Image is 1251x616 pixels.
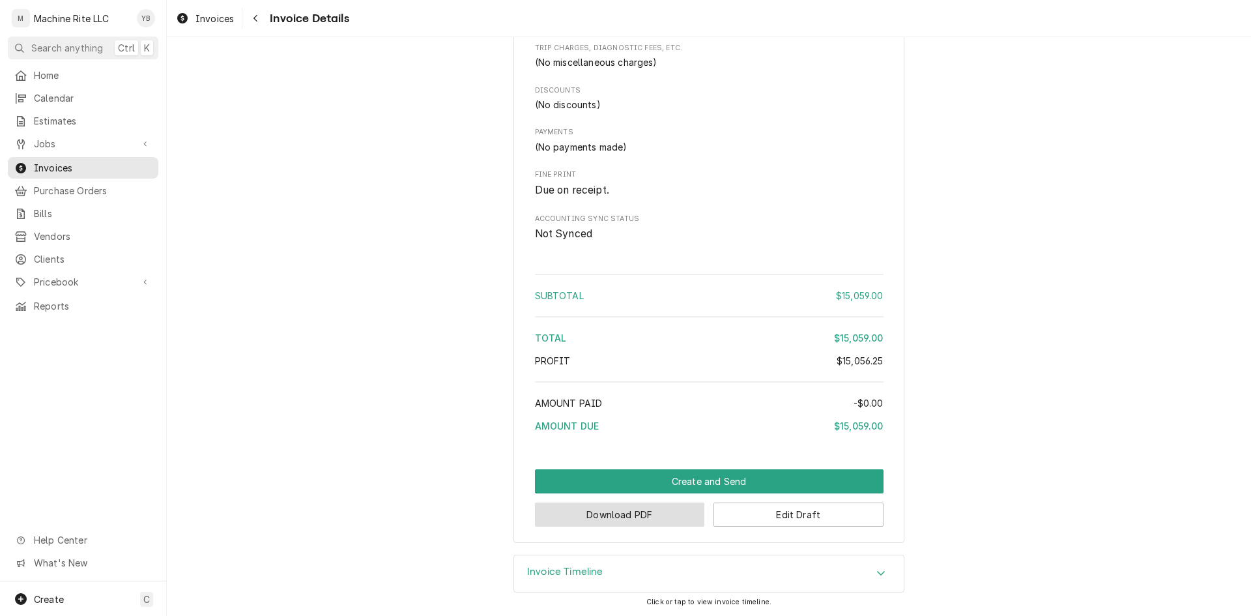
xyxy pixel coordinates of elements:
[535,269,884,442] div: Amount Summary
[34,299,152,313] span: Reports
[535,289,884,302] div: Subtotal
[535,354,884,368] div: Profit
[535,290,584,301] span: Subtotal
[34,68,152,82] span: Home
[535,227,593,240] span: Not Synced
[8,87,158,109] a: Calendar
[34,556,151,570] span: What's New
[535,85,884,96] span: Discounts
[834,419,884,433] div: $15,059.00
[34,184,152,198] span: Purchase Orders
[535,226,884,242] span: Accounting Sync Status
[34,114,152,128] span: Estimates
[535,503,705,527] button: Download PDF
[535,55,884,69] div: Trip Charges, Diagnostic Fees, etc. List
[8,552,158,574] a: Go to What's New
[527,566,603,578] h3: Invoice Timeline
[837,354,884,368] div: $15,056.25
[8,529,158,551] a: Go to Help Center
[646,598,771,606] span: Click or tap to view invoice timeline.
[535,355,571,366] span: Profit
[171,8,239,29] a: Invoices
[535,469,884,493] button: Create and Send
[535,169,884,198] div: Fine Print
[8,248,158,270] a: Clients
[34,91,152,105] span: Calendar
[535,332,567,344] span: Total
[535,214,884,224] span: Accounting Sync Status
[535,98,884,111] div: Discounts List
[8,226,158,247] a: Vendors
[535,469,884,527] div: Button Group
[535,43,884,53] span: Trip Charges, Diagnostic Fees, etc.
[513,555,904,593] div: Invoice Timeline
[118,41,135,55] span: Ctrl
[535,469,884,493] div: Button Group Row
[34,275,132,289] span: Pricebook
[535,420,599,432] span: Amount Due
[535,493,884,527] div: Button Group Row
[535,331,884,345] div: Total
[34,533,151,547] span: Help Center
[535,85,884,111] div: Discounts
[535,43,884,69] div: Trip Charges, Diagnostic Fees, etc.
[535,127,884,138] label: Payments
[8,180,158,201] a: Purchase Orders
[266,10,349,27] span: Invoice Details
[514,555,904,592] div: Accordion Header
[535,183,884,198] span: Fine Print
[34,252,152,266] span: Clients
[535,419,884,433] div: Amount Due
[34,594,64,605] span: Create
[34,207,152,220] span: Bills
[31,41,103,55] span: Search anything
[144,41,150,55] span: K
[854,396,884,410] div: -$0.00
[245,8,266,29] button: Navigate back
[8,271,158,293] a: Go to Pricebook
[535,398,603,409] span: Amount Paid
[195,12,234,25] span: Invoices
[34,161,152,175] span: Invoices
[137,9,155,27] div: Yumy Breuer's Avatar
[535,127,884,153] div: Payments
[8,65,158,86] a: Home
[8,37,158,59] button: Search anythingCtrlK
[34,12,109,25] div: Machine Rite LLC
[8,133,158,154] a: Go to Jobs
[713,503,884,527] button: Edit Draft
[8,110,158,132] a: Estimates
[514,555,904,592] button: Accordion Details Expand Trigger
[834,331,884,345] div: $15,059.00
[8,157,158,179] a: Invoices
[143,593,150,606] span: C
[535,396,884,410] div: Amount Paid
[8,203,158,224] a: Bills
[535,169,884,180] span: Fine Print
[535,184,609,196] span: Due on receipt.
[137,9,155,27] div: YB
[34,137,132,151] span: Jobs
[535,214,884,242] div: Accounting Sync Status
[12,9,30,27] div: M
[34,229,152,243] span: Vendors
[836,289,884,302] div: $15,059.00
[8,295,158,317] a: Reports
